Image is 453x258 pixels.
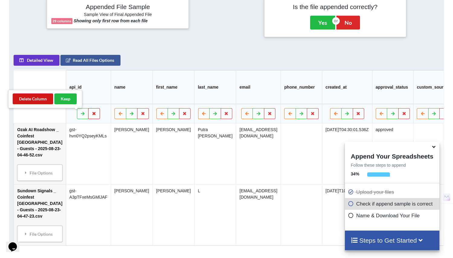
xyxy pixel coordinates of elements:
td: gst-A3pTFxeMsGMlJAF [66,184,111,245]
button: No [336,16,360,30]
button: Delete Column [13,93,53,104]
iframe: chat widget [6,234,25,252]
b: 29 columns [53,19,71,23]
button: Keep [54,93,77,104]
th: created_at [322,70,372,104]
td: gst-hvn0YQ2pseyKMLs [66,123,111,184]
th: last_name [194,70,236,104]
div: File Options [19,166,61,179]
td: [DATE]T10:20:14.981Z [322,184,372,245]
th: api_id [66,70,111,104]
th: phone_number [281,70,322,104]
p: Follow these steps to append [345,162,439,168]
td: Sundown Signals _ Coinfest [GEOGRAPHIC_DATA] - Guests - 2025-08-23-04-47-23.csv [14,184,66,245]
button: Yes [310,16,335,30]
td: L [194,184,236,245]
th: name [111,70,153,104]
td: [DATE]T04:30:01.536Z [322,123,372,184]
p: Name & Download Your File [348,212,438,219]
p: Upload your files [348,188,438,196]
td: [EMAIL_ADDRESS][DOMAIN_NAME] [236,123,281,184]
h4: Append Your Spreadsheets [345,151,439,160]
th: approval_status [372,70,413,104]
td: [EMAIL_ADDRESS][DOMAIN_NAME] [236,184,281,245]
h4: Is the file appended correctly? [269,3,402,11]
h6: Sample View of Final Appended File [51,12,184,18]
b: Showing only first row from each file [74,18,148,23]
td: Putra [PERSON_NAME] [194,123,236,184]
b: 34 % [351,171,359,176]
td: approved [372,123,413,184]
p: Check if append sample is correct [348,200,438,208]
td: [PERSON_NAME] [153,123,194,184]
div: File Options [19,228,61,240]
td: [PERSON_NAME] [111,123,153,184]
th: first_name [153,70,194,104]
td: [PERSON_NAME] [111,184,153,245]
h4: Steps to Get Started [351,237,433,244]
button: Detailed View [14,55,59,66]
th: email [236,70,281,104]
td: Ozak AI Roadshow _ Coinfest [GEOGRAPHIC_DATA] - Guests - 2025-08-23-04-46-52.csv [14,123,66,184]
button: Read All Files Options [60,55,120,66]
h4: Appended File Sample [51,3,184,11]
td: [PERSON_NAME] [153,184,194,245]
